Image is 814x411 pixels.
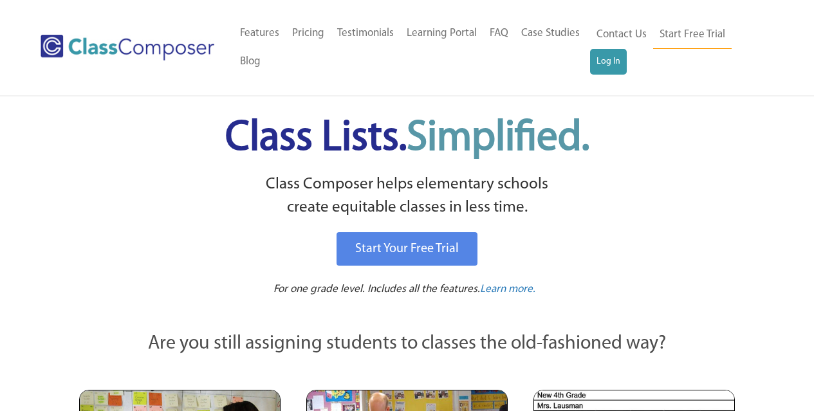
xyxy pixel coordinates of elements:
span: For one grade level. Includes all the features. [273,284,480,295]
a: Learning Portal [400,19,483,48]
span: Start Your Free Trial [355,242,459,255]
a: Start Your Free Trial [337,232,477,266]
img: Class Composer [41,35,214,60]
a: Learn more. [480,282,535,298]
a: Features [234,19,286,48]
a: Start Free Trial [653,21,732,50]
a: Pricing [286,19,331,48]
span: Learn more. [480,284,535,295]
span: Simplified. [407,118,589,160]
a: FAQ [483,19,515,48]
span: Class Lists. [225,118,589,160]
a: Testimonials [331,19,400,48]
p: Class Composer helps elementary schools create equitable classes in less time. [77,173,737,220]
p: Are you still assigning students to classes the old-fashioned way? [79,330,735,358]
a: Blog [234,48,267,76]
nav: Header Menu [234,19,590,76]
nav: Header Menu [590,21,764,75]
a: Contact Us [590,21,653,49]
a: Log In [590,49,627,75]
a: Case Studies [515,19,586,48]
